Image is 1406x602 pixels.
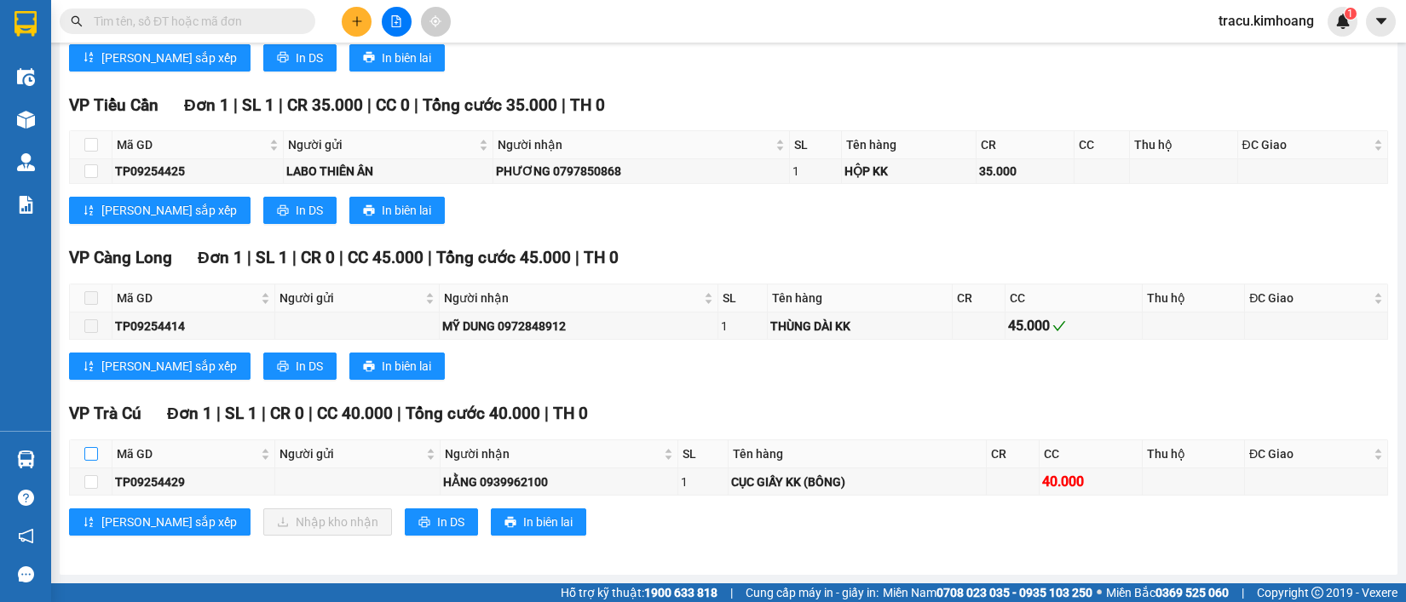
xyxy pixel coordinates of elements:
[718,284,768,312] th: SL
[69,508,251,536] button: sort-ascending[PERSON_NAME] sắp xếp
[1130,131,1237,159] th: Thu hộ
[349,353,445,380] button: printerIn biên lai
[363,51,375,65] span: printer
[270,404,304,423] span: CR 0
[390,15,402,27] span: file-add
[115,473,272,491] div: TP09254429
[423,95,557,115] span: Tổng cước 35.000
[1006,284,1143,312] th: CC
[167,404,212,423] span: Đơn 1
[233,95,238,115] span: |
[351,15,363,27] span: plus
[1143,284,1245,312] th: Thu hộ
[71,15,83,27] span: search
[101,49,237,67] span: [PERSON_NAME] sắp xếp
[83,51,95,65] span: sort-ascending
[18,490,34,506] span: question-circle
[69,95,158,115] span: VP Tiểu Cần
[977,131,1075,159] th: CR
[575,248,579,267] span: |
[429,15,441,27] span: aim
[729,440,987,468] th: Tên hàng
[14,11,37,37] img: logo-vxr
[225,404,257,423] span: SL 1
[288,135,475,154] span: Người gửi
[292,248,297,267] span: |
[1143,440,1245,468] th: Thu hộ
[83,204,95,218] span: sort-ascending
[523,513,573,531] span: In biên lai
[277,204,289,218] span: printer
[496,162,787,181] div: PHƯƠNG 0797850868
[545,404,549,423] span: |
[342,7,372,37] button: plus
[184,95,229,115] span: Đơn 1
[1008,315,1139,336] div: 45.000
[83,360,95,374] span: sort-ascending
[792,162,838,181] div: 1
[317,404,393,423] span: CC 40.000
[117,444,257,463] span: Mã GD
[421,7,451,37] button: aim
[296,49,323,67] span: In DS
[349,44,445,72] button: printerIn biên lai
[987,440,1040,468] th: CR
[115,317,272,335] div: TP09254414
[296,201,323,220] span: In DS
[678,440,728,468] th: SL
[69,353,251,380] button: sort-ascending[PERSON_NAME] sắp xếp
[216,404,221,423] span: |
[1335,14,1351,29] img: icon-new-feature
[1106,583,1229,602] span: Miền Bắc
[18,528,34,544] span: notification
[721,317,764,335] div: 1
[561,583,717,602] span: Hỗ trợ kỹ thuật:
[1311,587,1323,599] span: copyright
[101,357,237,376] span: [PERSON_NAME] sắp xếp
[367,95,372,115] span: |
[1242,583,1244,602] span: |
[296,357,323,376] span: In DS
[376,95,410,115] span: CC 0
[883,583,1092,602] span: Miền Nam
[1052,319,1066,333] span: check
[17,153,35,171] img: warehouse-icon
[69,197,251,224] button: sort-ascending[PERSON_NAME] sắp xếp
[644,586,717,599] strong: 1900 633 818
[279,95,283,115] span: |
[117,289,257,307] span: Mã GD
[247,248,251,267] span: |
[730,583,733,602] span: |
[69,44,251,72] button: sort-ascending[PERSON_NAME] sắp xếp
[17,450,35,468] img: warehouse-icon
[406,404,540,423] span: Tổng cước 40.000
[277,51,289,65] span: printer
[418,516,430,530] span: printer
[584,248,619,267] span: TH 0
[17,111,35,129] img: warehouse-icon
[768,284,953,312] th: Tên hàng
[112,159,284,184] td: TP09254425
[382,49,431,67] span: In biên lai
[1042,471,1138,492] div: 40.000
[1374,14,1389,29] span: caret-down
[498,135,772,154] span: Người nhận
[428,248,432,267] span: |
[301,248,335,267] span: CR 0
[731,473,983,491] div: CỤC GIẤY KK (BÔNG)
[414,95,418,115] span: |
[382,7,412,37] button: file-add
[1040,440,1142,468] th: CC
[18,566,34,582] span: message
[770,317,949,335] div: THÙNG DÀI KK
[1155,586,1229,599] strong: 0369 525 060
[1242,135,1370,154] span: ĐC Giao
[17,68,35,86] img: warehouse-icon
[363,204,375,218] span: printer
[279,289,422,307] span: Người gửi
[308,404,313,423] span: |
[17,196,35,214] img: solution-icon
[112,468,275,496] td: TP09254429
[842,131,977,159] th: Tên hàng
[405,508,478,536] button: printerIn DS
